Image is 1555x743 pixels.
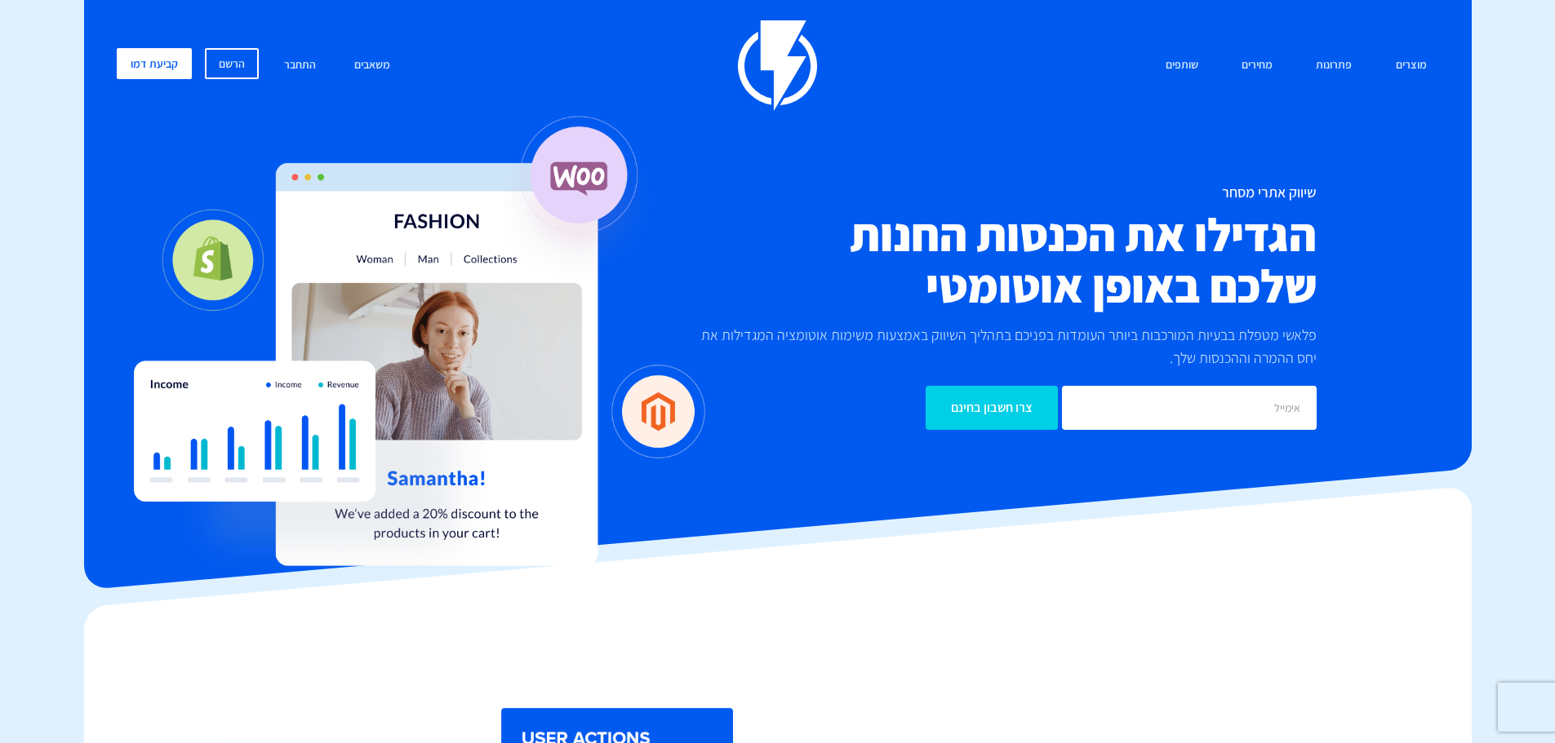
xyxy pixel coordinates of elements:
[205,48,259,79] a: הרשם
[926,386,1058,430] input: צרו חשבון בחינם
[1153,48,1211,83] a: שותפים
[680,209,1317,312] h2: הגדילו את הכנסות החנות שלכם באופן אוטומטי
[342,48,402,83] a: משאבים
[1062,386,1317,430] input: אימייל
[1229,48,1285,83] a: מחירים
[680,184,1317,201] h1: שיווק אתרי מסחר
[272,48,328,83] a: התחבר
[117,48,192,79] a: קביעת דמו
[1384,48,1439,83] a: מוצרים
[1304,48,1364,83] a: פתרונות
[680,324,1317,369] p: פלאשי מטפלת בבעיות המורכבות ביותר העומדות בפניכם בתהליך השיווק באמצעות משימות אוטומציה המגדילות א...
